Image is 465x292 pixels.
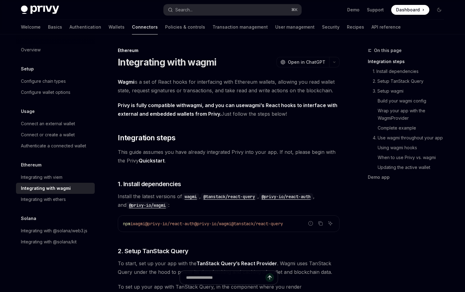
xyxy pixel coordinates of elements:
[21,142,86,150] div: Authenticate a connected wallet
[372,20,401,34] a: API reference
[275,20,315,34] a: User management
[118,180,181,188] span: 1. Install dependencies
[21,196,66,203] div: Integrating with ethers
[118,102,337,117] strong: Privy is fully compatible with , and you can use ’s React hooks to interface with external and em...
[194,221,231,226] span: @privy-io/wagmi
[21,46,41,54] div: Overview
[391,5,429,15] a: Dashboard
[213,20,268,34] a: Transaction management
[16,140,95,151] a: Authenticate a connected wallet
[118,101,340,118] span: Just follow the steps below!
[21,6,59,14] img: dark logo
[368,76,449,86] a: 2. Setup TanStack Query
[21,89,70,96] div: Configure wallet options
[434,5,444,15] button: Toggle dark mode
[109,20,125,34] a: Wallets
[368,153,449,162] a: When to use Privy vs. wagmi
[368,123,449,133] a: Complete example
[164,4,301,15] button: Search...⌘K
[126,202,168,209] code: @privy-io/wagmi
[16,118,95,129] a: Connect an external wallet
[21,227,87,234] div: Integrating with @solana/web3.js
[21,108,35,115] h5: Usage
[182,193,199,199] a: wagmi
[48,20,62,34] a: Basics
[16,236,95,247] a: Integrating with @solana/kit
[139,158,165,164] a: Quickstart
[276,57,329,67] button: Open in ChatGPT
[16,44,95,55] a: Overview
[322,20,340,34] a: Security
[368,143,449,153] a: Using wagmi hooks
[259,193,313,199] a: @privy-io/react-auth
[165,20,205,34] a: Policies & controls
[130,221,133,226] span: i
[16,225,95,236] a: Integrating with @solana/web3.js
[21,20,41,34] a: Welcome
[368,172,449,182] a: Demo app
[201,193,257,199] a: @tanstack/react-query
[132,20,158,34] a: Connectors
[368,86,449,96] a: 3. Setup wagmi
[175,6,193,14] div: Search...
[21,185,71,192] div: Integrating with wagmi
[21,238,77,246] div: Integrating with @solana/kit
[118,192,340,209] span: Install the latest versions of , , , and :
[368,57,449,66] a: Integration steps
[231,221,283,226] span: @tanstack/react-query
[16,129,95,140] a: Connect or create a wallet
[118,247,189,255] span: 2. Setup TanStack Query
[347,20,364,34] a: Recipes
[291,7,298,12] span: ⌘ K
[201,193,257,200] code: @tanstack/react-query
[288,59,325,65] span: Open in ChatGPT
[182,193,199,200] code: wagmi
[145,221,194,226] span: @privy-io/react-auth
[396,7,420,13] span: Dashboard
[186,271,265,284] input: Ask a question...
[70,20,101,34] a: Authentication
[368,66,449,76] a: 1. Install dependencies
[347,7,360,13] a: Demo
[118,259,340,276] span: To start, set up your app with the . Wagmi uses TanStack Query under the hood to power its data f...
[118,79,134,85] a: Wagmi
[118,78,340,95] span: is a set of React hooks for interfacing with Ethereum wallets, allowing you read wallet state, re...
[186,102,202,109] a: wagmi
[245,102,260,109] a: wagmi
[16,183,95,194] a: Integrating with wagmi
[21,161,42,169] h5: Ethereum
[118,47,340,54] div: Ethereum
[123,221,130,226] span: npm
[16,194,95,205] a: Integrating with ethers
[16,76,95,87] a: Configure chain types
[118,57,217,68] h1: Integrating with wagmi
[118,133,175,143] span: Integration steps
[21,65,34,73] h5: Setup
[316,219,324,227] button: Copy the contents from the code block
[21,215,36,222] h5: Solana
[21,120,75,127] div: Connect an external wallet
[16,87,95,98] a: Configure wallet options
[21,78,66,85] div: Configure chain types
[368,133,449,143] a: 4. Use wagmi throughout your app
[133,221,145,226] span: wagmi
[307,219,315,227] button: Report incorrect code
[374,47,402,54] span: On this page
[126,202,168,208] a: @privy-io/wagmi
[21,174,62,181] div: Integrating with viem
[265,273,274,282] button: Send message
[118,148,340,165] span: This guide assumes you have already integrated Privy into your app. If not, please begin with the...
[326,219,334,227] button: Ask AI
[367,7,384,13] a: Support
[16,172,95,183] a: Integrating with viem
[368,96,449,106] a: Build your wagmi config
[368,162,449,172] a: Updating the active wallet
[368,106,449,123] a: Wrap your app with the WagmiProvider
[21,131,75,138] div: Connect or create a wallet
[259,193,313,200] code: @privy-io/react-auth
[197,260,277,267] a: TanStack Query’s React Provider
